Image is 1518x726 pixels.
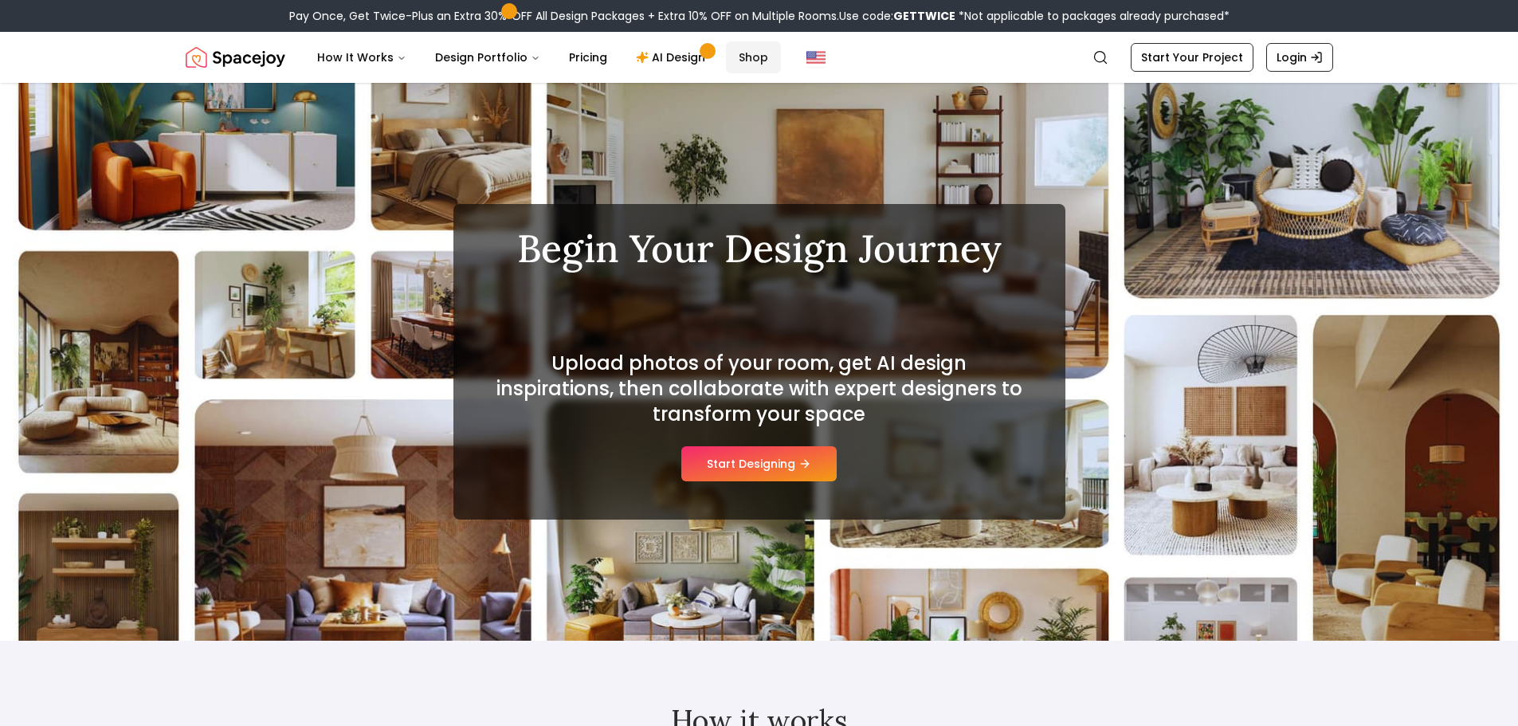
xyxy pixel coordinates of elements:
[893,8,955,24] b: GETTWICE
[492,230,1027,268] h1: Begin Your Design Journey
[304,41,419,73] button: How It Works
[806,48,826,67] img: United States
[1131,43,1253,72] a: Start Your Project
[556,41,620,73] a: Pricing
[681,446,837,481] button: Start Designing
[186,32,1333,83] nav: Global
[839,8,955,24] span: Use code:
[304,41,781,73] nav: Main
[1266,43,1333,72] a: Login
[186,41,285,73] img: Spacejoy Logo
[623,41,723,73] a: AI Design
[492,351,1027,427] h2: Upload photos of your room, get AI design inspirations, then collaborate with expert designers to...
[726,41,781,73] a: Shop
[186,41,285,73] a: Spacejoy
[422,41,553,73] button: Design Portfolio
[289,8,1230,24] div: Pay Once, Get Twice-Plus an Extra 30% OFF All Design Packages + Extra 10% OFF on Multiple Rooms.
[955,8,1230,24] span: *Not applicable to packages already purchased*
